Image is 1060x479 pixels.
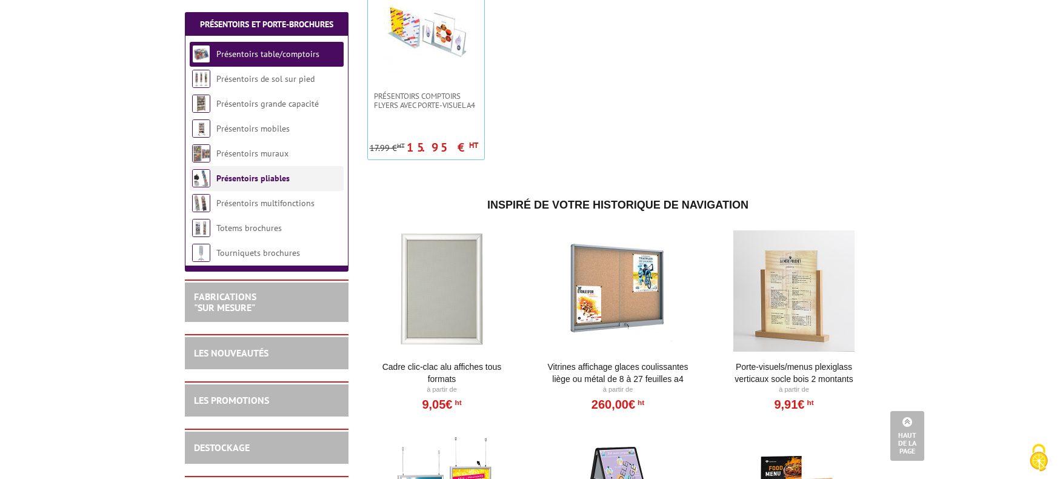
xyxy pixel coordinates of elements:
[370,144,405,153] p: 17.99 €
[216,73,315,84] a: Présentoirs de sol sur pied
[192,119,210,138] img: Présentoirs mobiles
[192,169,210,187] img: Présentoirs pliables
[216,173,290,184] a: Présentoirs pliables
[635,398,644,407] sup: HT
[407,144,478,151] p: 15.95 €
[368,92,484,110] a: Présentoirs comptoirs flyers avec Porte-Visuel A4
[216,148,288,159] a: Présentoirs muraux
[592,401,644,408] a: 260,00€HT
[216,223,282,233] a: Totems brochures
[192,95,210,113] img: Présentoirs grande capacité
[216,198,315,209] a: Présentoirs multifonctions
[890,411,924,461] a: Haut de la page
[452,398,461,407] sup: HT
[216,98,319,109] a: Présentoirs grande capacité
[192,194,210,212] img: Présentoirs multifonctions
[469,140,478,150] sup: HT
[194,394,269,406] a: LES PROMOTIONS
[216,247,300,258] a: Tourniquets brochures
[1018,438,1060,479] button: Cookies (fenêtre modale)
[192,244,210,262] img: Tourniquets brochures
[719,385,869,395] p: À partir de
[367,361,517,385] a: Cadre Clic-Clac Alu affiches tous formats
[194,441,250,454] a: DESTOCKAGE
[192,219,210,237] img: Totems brochures
[216,123,290,134] a: Présentoirs mobiles
[194,290,256,313] a: FABRICATIONS"Sur Mesure"
[216,49,319,59] a: Présentoirs table/comptoirs
[367,385,517,395] p: À partir de
[774,401,813,408] a: 9,91€HT
[422,401,461,408] a: 9,05€HT
[194,347,268,359] a: LES NOUVEAUTÉS
[543,385,693,395] p: À partir de
[1024,443,1054,473] img: Cookies (fenêtre modale)
[192,70,210,88] img: Présentoirs de sol sur pied
[487,199,748,211] span: Inspiré de votre historique de navigation
[192,144,210,162] img: Présentoirs muraux
[543,361,693,385] a: Vitrines affichage glaces coulissantes liège ou métal de 8 à 27 feuilles A4
[374,92,478,110] span: Présentoirs comptoirs flyers avec Porte-Visuel A4
[719,361,869,385] a: Porte-Visuels/Menus Plexiglass Verticaux Socle Bois 2 Montants
[200,19,333,30] a: Présentoirs et Porte-brochures
[804,398,813,407] sup: HT
[192,45,210,63] img: Présentoirs table/comptoirs
[397,141,405,150] sup: HT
